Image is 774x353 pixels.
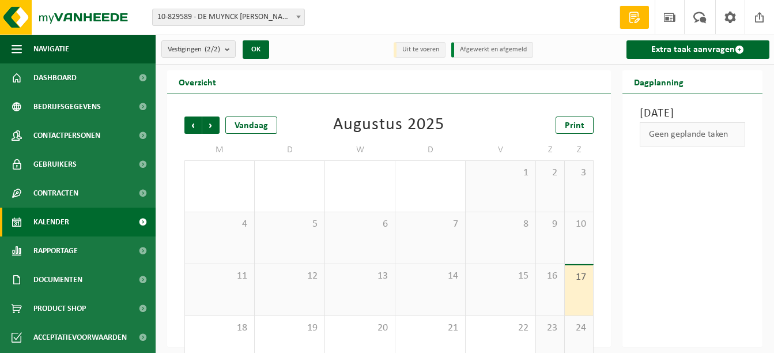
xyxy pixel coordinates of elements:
[333,117,444,134] div: Augustus 2025
[640,122,745,147] div: Geen geplande taken
[394,42,445,58] li: Uit te voeren
[161,40,236,58] button: Vestigingen(2/2)
[167,70,228,93] h2: Overzicht
[33,63,77,92] span: Dashboard
[33,208,69,236] span: Kalender
[33,150,77,179] span: Gebruikers
[205,46,220,53] count: (2/2)
[153,9,304,25] span: 10-829589 - DE MUYNCK ELLEN - EEKLO
[184,117,202,134] span: Vorige
[401,322,459,335] span: 21
[571,167,587,179] span: 3
[542,218,558,231] span: 9
[542,270,558,283] span: 16
[33,92,101,121] span: Bedrijfsgegevens
[202,117,220,134] span: Volgende
[331,322,389,335] span: 20
[471,167,530,179] span: 1
[622,70,695,93] h2: Dagplanning
[466,140,536,160] td: V
[33,236,78,265] span: Rapportage
[191,270,248,283] span: 11
[33,121,100,150] span: Contactpersonen
[401,218,459,231] span: 7
[260,270,319,283] span: 12
[191,218,248,231] span: 4
[542,322,558,335] span: 23
[33,294,86,323] span: Product Shop
[626,40,769,59] a: Extra taak aanvragen
[565,140,594,160] td: Z
[556,117,594,134] a: Print
[225,117,277,134] div: Vandaag
[33,179,78,208] span: Contracten
[571,322,587,335] span: 24
[401,270,459,283] span: 14
[451,42,533,58] li: Afgewerkt en afgemeld
[243,40,269,59] button: OK
[331,270,389,283] span: 13
[33,35,69,63] span: Navigatie
[33,323,127,352] span: Acceptatievoorwaarden
[571,218,587,231] span: 10
[565,121,584,130] span: Print
[191,322,248,335] span: 18
[471,270,530,283] span: 15
[331,218,389,231] span: 6
[395,140,466,160] td: D
[184,140,255,160] td: M
[33,265,82,294] span: Documenten
[152,9,305,26] span: 10-829589 - DE MUYNCK ELLEN - EEKLO
[571,271,587,284] span: 17
[260,218,319,231] span: 5
[471,218,530,231] span: 8
[255,140,325,160] td: D
[260,322,319,335] span: 19
[536,140,565,160] td: Z
[168,41,220,58] span: Vestigingen
[542,167,558,179] span: 2
[325,140,395,160] td: W
[640,105,745,122] h3: [DATE]
[471,322,530,335] span: 22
